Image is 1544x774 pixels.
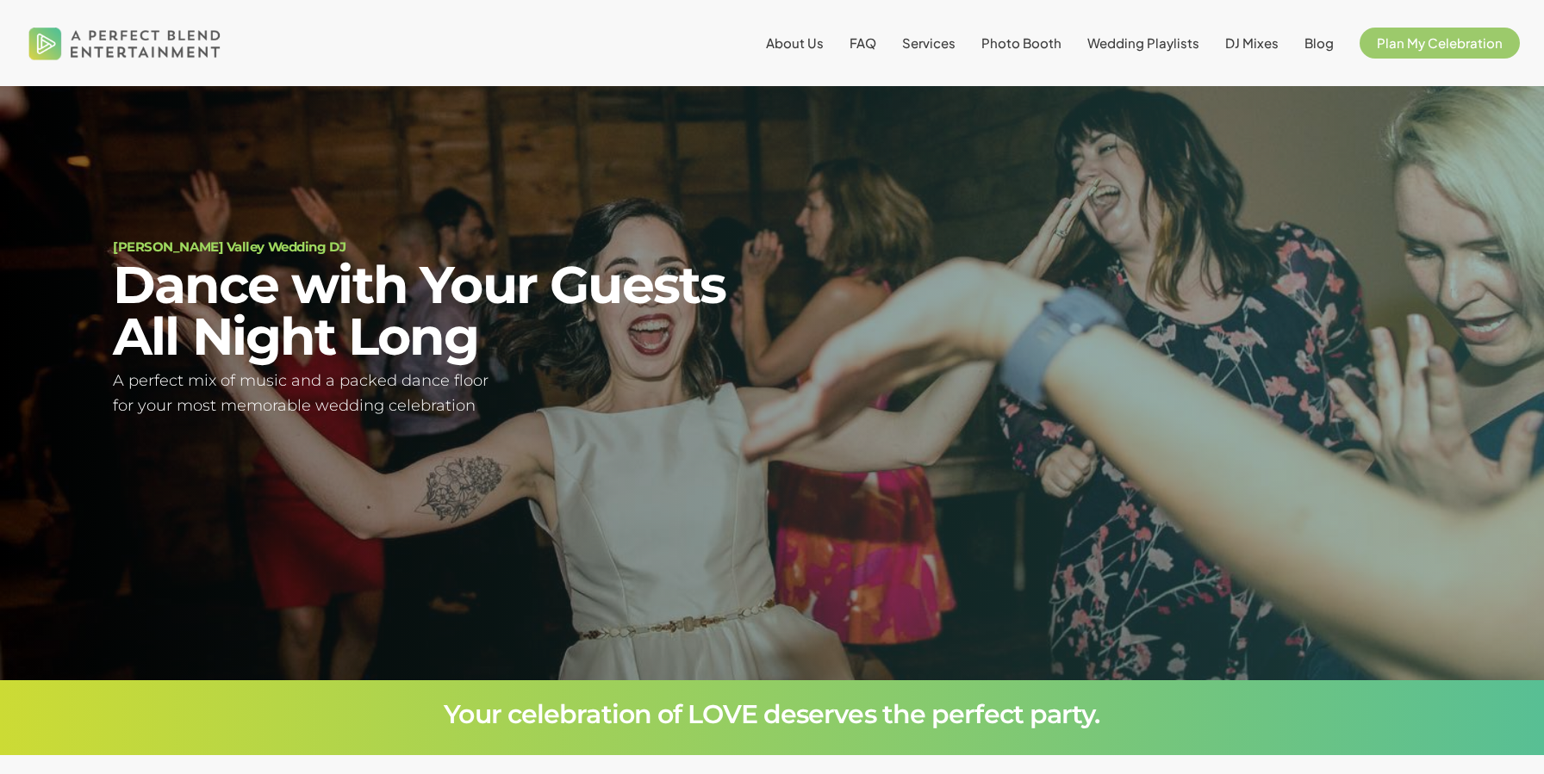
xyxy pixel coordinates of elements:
[1360,36,1520,50] a: Plan My Celebration
[113,240,750,253] h1: [PERSON_NAME] Valley Wedding DJ
[1377,34,1503,51] span: Plan My Celebration
[113,259,750,362] h2: Dance with Your Guests All Night Long
[981,34,1061,51] span: Photo Booth
[1304,36,1334,50] a: Blog
[1225,34,1279,51] span: DJ Mixes
[1087,34,1199,51] span: Wedding Playlists
[113,702,1431,728] h3: Your celebration of LOVE deserves the perfect party.
[981,36,1061,50] a: Photo Booth
[850,36,876,50] a: FAQ
[902,36,956,50] a: Services
[24,12,226,74] img: A Perfect Blend Entertainment
[766,36,824,50] a: About Us
[850,34,876,51] span: FAQ
[902,34,956,51] span: Services
[113,368,750,418] h5: A perfect mix of music and a packed dance floor for your most memorable wedding celebration
[1087,36,1199,50] a: Wedding Playlists
[1304,34,1334,51] span: Blog
[766,34,824,51] span: About Us
[1225,36,1279,50] a: DJ Mixes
